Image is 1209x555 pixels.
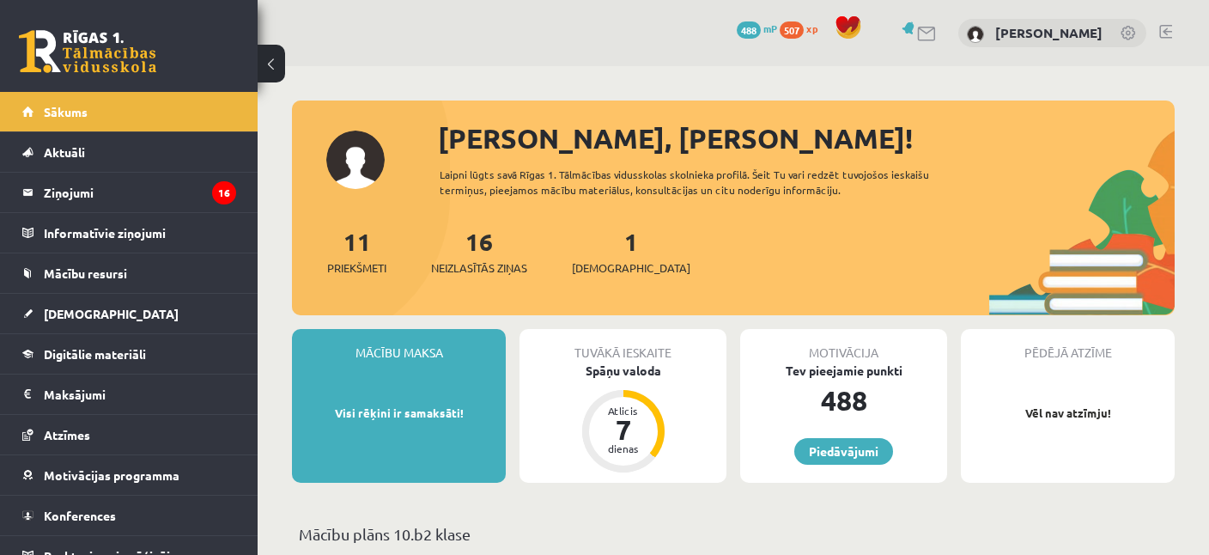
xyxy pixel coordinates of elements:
[598,406,649,416] div: Atlicis
[806,21,817,35] span: xp
[22,213,236,253] a: Informatīvie ziņojumi
[44,346,146,362] span: Digitālie materiāli
[301,405,497,422] p: Visi rēķini ir samaksāti!
[740,362,947,380] div: Tev pieejamie punkti
[22,334,236,374] a: Digitālie materiāli
[763,21,777,35] span: mP
[22,415,236,454] a: Atzīmes
[22,294,236,333] a: [DEMOGRAPHIC_DATA]
[44,508,116,523] span: Konferences
[44,375,236,414] legend: Maksājumi
[737,21,777,35] a: 488 mP
[327,259,386,277] span: Priekšmeti
[44,306,179,321] span: [DEMOGRAPHIC_DATA]
[292,329,506,362] div: Mācību maksa
[22,455,236,495] a: Motivācijas programma
[737,21,761,39] span: 488
[44,104,88,119] span: Sākums
[22,92,236,131] a: Sākums
[961,329,1175,362] div: Pēdējā atzīme
[519,362,726,380] div: Spāņu valoda
[431,226,527,277] a: 16Neizlasītās ziņas
[572,259,690,277] span: [DEMOGRAPHIC_DATA]
[22,132,236,172] a: Aktuāli
[780,21,826,35] a: 507 xp
[740,329,947,362] div: Motivācija
[44,265,127,281] span: Mācību resursi
[598,443,649,454] div: dienas
[44,427,90,442] span: Atzīmes
[299,522,1168,546] p: Mācību plāns 10.b2 klase
[212,181,236,204] i: 16
[19,30,156,73] a: Rīgas 1. Tālmācības vidusskola
[598,416,649,443] div: 7
[44,213,236,253] legend: Informatīvie ziņojumi
[44,144,85,160] span: Aktuāli
[967,26,984,43] img: Haralds Romanovskis
[519,329,726,362] div: Tuvākā ieskaite
[327,226,386,277] a: 11Priekšmeti
[22,253,236,293] a: Mācību resursi
[780,21,804,39] span: 507
[431,259,527,277] span: Neizlasītās ziņas
[440,167,969,198] div: Laipni lūgts savā Rīgas 1. Tālmācības vidusskolas skolnieka profilā. Šeit Tu vari redzēt tuvojošo...
[22,173,236,212] a: Ziņojumi16
[995,24,1103,41] a: [PERSON_NAME]
[572,226,690,277] a: 1[DEMOGRAPHIC_DATA]
[22,375,236,414] a: Maksājumi
[794,438,893,465] a: Piedāvājumi
[740,380,947,421] div: 488
[44,467,179,483] span: Motivācijas programma
[519,362,726,475] a: Spāņu valoda Atlicis 7 dienas
[22,496,236,535] a: Konferences
[969,405,1166,422] p: Vēl nav atzīmju!
[44,173,236,212] legend: Ziņojumi
[438,118,1175,159] div: [PERSON_NAME], [PERSON_NAME]!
